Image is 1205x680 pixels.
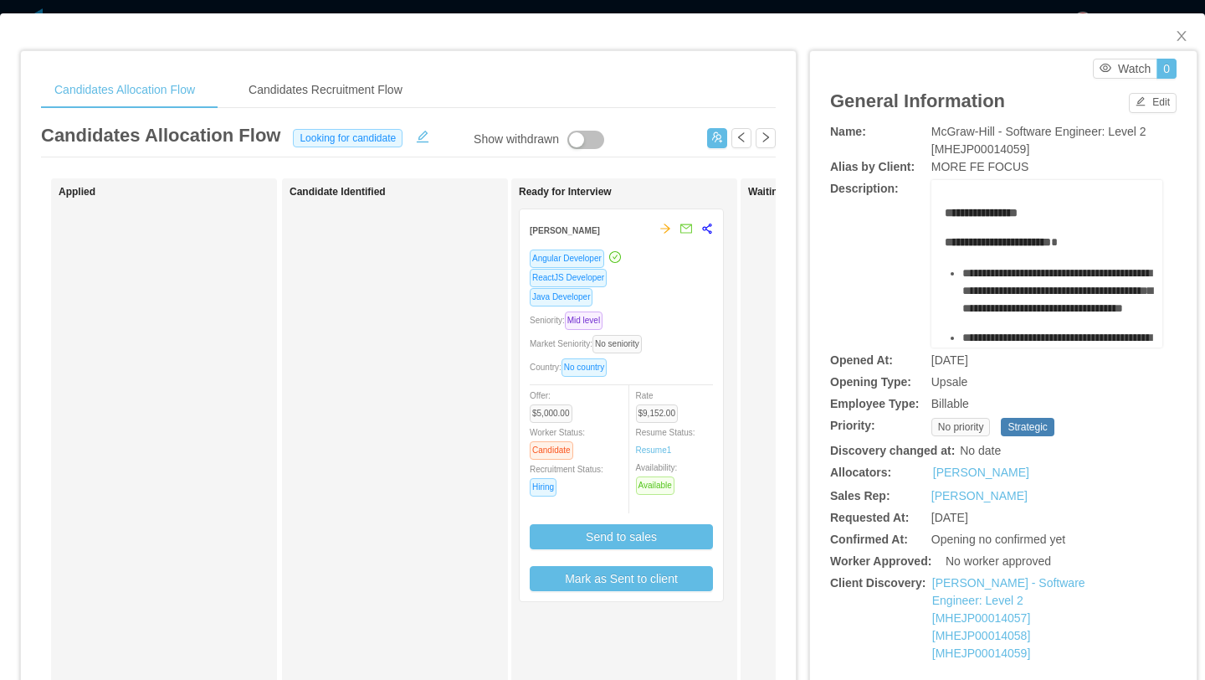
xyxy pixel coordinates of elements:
span: No priority [931,418,991,436]
b: Alias by Client: [830,160,915,173]
h1: Candidate Identified [290,186,524,198]
span: No seniority [592,335,642,353]
b: Description: [830,182,899,195]
span: No date [960,444,1001,457]
span: $9,152.00 [636,404,679,423]
strong: [PERSON_NAME] [530,226,600,235]
button: icon: right [756,128,776,148]
button: icon: eyeWatch [1093,59,1157,79]
span: $5,000.00 [530,404,572,423]
span: Upsale [931,375,968,389]
span: Availability: [636,463,681,490]
a: icon: check-circle [608,250,623,264]
b: Employee Type: [830,397,919,410]
div: Candidates Allocation Flow [41,71,208,109]
b: Client Discovery: [830,576,926,590]
button: icon: editEdit [1129,93,1177,113]
button: icon: usergroup-add [707,128,727,148]
b: Opening Type: [830,375,911,389]
a: Resume1 [636,444,672,456]
span: Looking for candidate [293,129,403,147]
span: Offer: [530,391,579,418]
span: MORE FE FOCUS [931,160,1029,173]
span: Angular Developer [530,250,604,268]
button: Mark as Sent to client [530,566,713,591]
span: Rate [636,391,685,418]
span: Opening no confirmed yet [931,533,1065,546]
span: Billable [931,397,969,410]
div: rdw-wrapper [931,180,1162,348]
h1: Ready for Interview [519,186,753,198]
b: Name: [830,125,866,138]
i: icon: close [1175,29,1188,43]
span: ReactJS Developer [530,269,607,287]
span: Recruitment Status: [530,465,603,492]
button: Close [1158,13,1205,60]
span: Worker Status: [530,428,585,455]
button: 0 [1156,59,1177,79]
span: Strategic [1001,418,1054,436]
a: [PERSON_NAME] - Software Engineer: Level 2 [MHEJP00014057] [MHEJP00014058] [MHEJP00014059] [932,576,1085,660]
h1: Waiting for Client Approval [748,186,982,198]
div: Show withdrawn [474,131,559,149]
span: [DATE] [931,353,968,367]
button: icon: edit [409,126,436,143]
span: Country: [530,363,613,372]
b: Opened At: [830,353,893,367]
button: icon: left [731,128,751,148]
article: Candidates Allocation Flow [41,121,280,149]
span: Java Developer [530,288,592,307]
span: Candidate [530,441,573,460]
span: No worker approved [946,554,1051,568]
b: Requested At: [830,511,909,524]
h1: Applied [59,186,293,198]
span: arrow-right [659,223,671,234]
span: Resume Status: [636,428,695,455]
span: McGraw-Hill - Software Engineer: Level 2 [MHEJP00014059] [931,125,1146,156]
span: No country [561,358,607,377]
div: Candidates Recruitment Flow [235,71,416,109]
a: [PERSON_NAME] [933,464,1029,482]
b: Sales Rep: [830,489,890,502]
article: General Information [830,87,1005,115]
b: Worker Approved: [830,554,931,568]
b: Priority: [830,419,875,432]
button: Send to sales [530,524,713,549]
span: Hiring [530,478,556,497]
span: Seniority: [530,316,609,325]
span: Market Seniority: [530,339,649,348]
b: Discovery changed at: [830,444,955,457]
i: icon: check-circle [609,251,621,263]
b: Allocators: [830,466,891,479]
span: Available [636,477,674,495]
div: rdw-editor [945,204,1150,372]
a: [PERSON_NAME] [931,489,1028,502]
span: [DATE] [931,511,968,524]
span: Mid level [565,312,602,330]
b: Confirmed At: [830,533,908,546]
span: share-alt [701,223,713,234]
button: mail [671,216,693,243]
